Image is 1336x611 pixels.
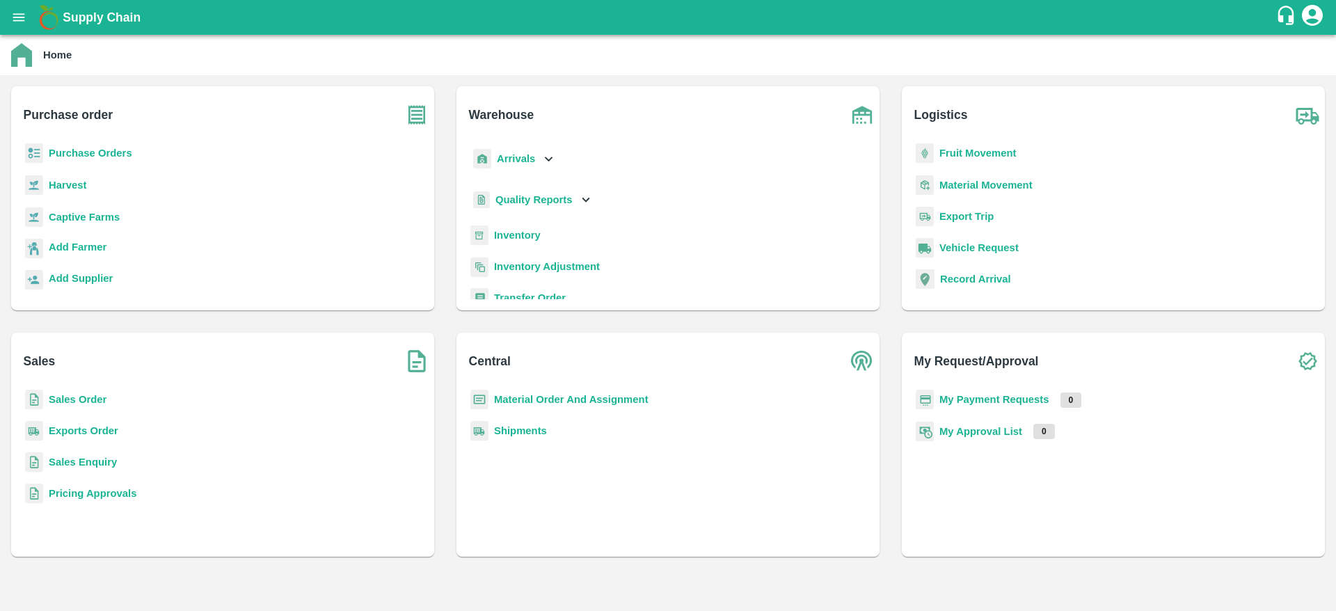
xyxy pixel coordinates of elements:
[494,292,566,303] a: Transfer Order
[25,484,43,504] img: sales
[49,271,113,289] a: Add Supplier
[495,194,573,205] b: Quality Reports
[1033,424,1055,439] p: 0
[939,394,1049,405] a: My Payment Requests
[25,390,43,410] img: sales
[25,452,43,473] img: sales
[470,143,557,175] div: Arrivals
[49,148,132,159] a: Purchase Orders
[25,270,43,290] img: supplier
[49,273,113,284] b: Add Supplier
[939,180,1033,191] a: Material Movement
[494,425,547,436] a: Shipments
[914,351,1039,371] b: My Request/Approval
[845,344,880,379] img: central
[914,105,968,125] b: Logistics
[916,238,934,258] img: vehicle
[1300,3,1325,32] div: account of current user
[11,43,32,67] img: home
[49,425,118,436] a: Exports Order
[469,105,534,125] b: Warehouse
[35,3,63,31] img: logo
[49,457,117,468] a: Sales Enquiry
[1290,344,1325,379] img: check
[494,261,600,272] a: Inventory Adjustment
[399,97,434,132] img: purchase
[470,288,488,308] img: whTransfer
[939,211,994,222] a: Export Trip
[49,241,106,253] b: Add Farmer
[469,351,511,371] b: Central
[473,191,490,209] img: qualityReport
[25,175,43,196] img: harvest
[49,180,86,191] a: Harvest
[845,97,880,132] img: warehouse
[25,143,43,164] img: reciept
[49,212,120,223] a: Captive Farms
[25,207,43,228] img: harvest
[43,49,72,61] b: Home
[49,488,136,499] a: Pricing Approvals
[470,421,488,441] img: shipments
[916,421,934,442] img: approval
[25,421,43,441] img: shipments
[24,105,113,125] b: Purchase order
[63,8,1275,27] a: Supply Chain
[1275,5,1300,30] div: customer-support
[916,390,934,410] img: payment
[494,394,649,405] a: Material Order And Assignment
[497,153,535,164] b: Arrivals
[49,239,106,258] a: Add Farmer
[916,207,934,227] img: delivery
[939,426,1022,437] a: My Approval List
[1290,97,1325,132] img: truck
[470,225,488,246] img: whInventory
[470,257,488,277] img: inventory
[24,351,56,371] b: Sales
[940,273,1011,285] a: Record Arrival
[473,149,491,169] img: whArrival
[470,390,488,410] img: centralMaterial
[399,344,434,379] img: soSales
[939,148,1017,159] a: Fruit Movement
[3,1,35,33] button: open drawer
[916,269,935,289] img: recordArrival
[494,230,541,241] a: Inventory
[1060,392,1082,408] p: 0
[63,10,141,24] b: Supply Chain
[49,394,106,405] a: Sales Order
[916,143,934,164] img: fruit
[25,239,43,259] img: farmer
[470,186,594,214] div: Quality Reports
[939,242,1019,253] a: Vehicle Request
[916,175,934,196] img: material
